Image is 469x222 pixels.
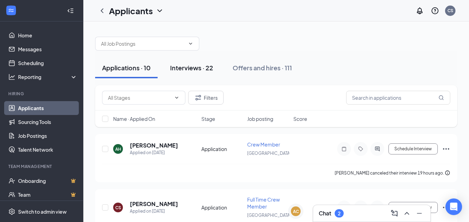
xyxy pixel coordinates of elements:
[201,204,243,211] div: Application
[338,211,341,216] div: 2
[247,151,291,156] span: [GEOGRAPHIC_DATA]
[401,208,412,219] button: ChevronUp
[8,73,15,80] svg: Analysis
[188,41,193,46] svg: ChevronDown
[442,203,450,212] svg: Ellipses
[445,198,462,215] div: Open Intercom Messenger
[109,5,153,17] h1: Applicants
[67,7,74,14] svg: Collapse
[108,94,171,101] input: All Stages
[18,188,77,202] a: TeamCrown
[346,91,450,105] input: Search in applications
[8,208,15,215] svg: Settings
[130,149,178,156] div: Applied on [DATE]
[357,146,365,152] svg: Tag
[101,40,185,47] input: All Job Postings
[8,163,76,169] div: Team Management
[188,91,224,105] button: Filter Filters
[388,143,438,154] button: Schedule Interview
[18,208,67,215] div: Switch to admin view
[170,63,213,72] div: Interviews · 22
[174,95,179,100] svg: ChevronDown
[18,56,77,70] a: Scheduling
[447,8,453,14] div: CS
[389,208,400,219] button: ComposeMessage
[18,73,78,80] div: Reporting
[247,115,273,122] span: Job posting
[233,63,292,72] div: Offers and hires · 111
[102,63,151,72] div: Applications · 10
[293,208,299,214] div: AC
[293,115,307,122] span: Score
[201,145,243,152] div: Application
[247,196,280,210] span: Full Time Crew Member
[247,141,280,148] span: Crew Member
[18,42,77,56] a: Messages
[8,7,15,14] svg: WorkstreamLogo
[130,208,178,215] div: Applied on [DATE]
[18,143,77,157] a: Talent Network
[319,210,331,217] h3: Chat
[130,142,178,149] h5: [PERSON_NAME]
[415,209,424,217] svg: Minimize
[115,205,121,211] div: CS
[194,94,202,102] svg: Filter
[18,174,77,188] a: OnboardingCrown
[98,7,106,15] svg: ChevronLeft
[445,170,450,176] svg: Info
[335,170,450,177] div: [PERSON_NAME] canceled their interview 19 hours ago.
[431,7,439,15] svg: QuestionInfo
[130,200,178,208] h5: [PERSON_NAME]
[18,101,77,115] a: Applicants
[388,202,438,213] button: Schedule Interview
[390,209,399,217] svg: ComposeMessage
[414,208,425,219] button: Minimize
[18,115,77,129] a: Sourcing Tools
[115,146,121,152] div: AH
[8,91,76,97] div: Hiring
[247,213,291,218] span: [GEOGRAPHIC_DATA]
[18,129,77,143] a: Job Postings
[438,95,444,100] svg: MagnifyingGlass
[156,7,164,15] svg: ChevronDown
[18,28,77,42] a: Home
[416,7,424,15] svg: Notifications
[201,115,215,122] span: Stage
[442,145,450,153] svg: Ellipses
[403,209,411,217] svg: ChevronUp
[340,146,348,152] svg: Note
[373,146,382,152] svg: ActiveChat
[113,115,155,122] span: Name · Applied On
